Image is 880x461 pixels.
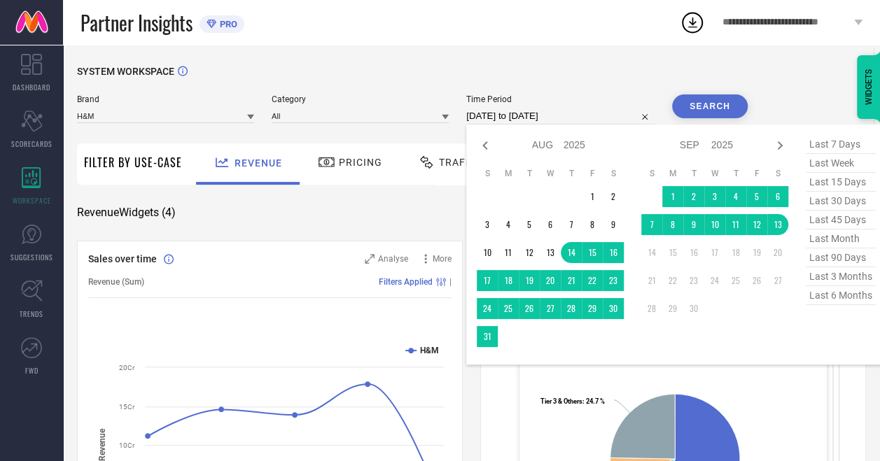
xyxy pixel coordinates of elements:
tspan: Tier 3 & Others [540,397,582,404]
span: More [433,254,452,264]
th: Monday [498,168,519,179]
span: Filters Applied [379,277,433,287]
th: Thursday [561,168,582,179]
td: Wed Sep 17 2025 [704,242,725,263]
td: Wed Sep 03 2025 [704,186,725,207]
td: Fri Aug 15 2025 [582,242,603,263]
span: PRO [216,19,237,29]
td: Wed Aug 13 2025 [540,242,561,263]
td: Sat Sep 13 2025 [767,214,788,235]
td: Sun Sep 28 2025 [641,298,662,319]
td: Tue Aug 12 2025 [519,242,540,263]
th: Friday [582,168,603,179]
span: | [449,277,452,287]
td: Sat Sep 20 2025 [767,242,788,263]
span: Partner Insights [81,8,193,37]
td: Tue Sep 23 2025 [683,270,704,291]
span: Category [272,94,449,104]
td: Fri Aug 29 2025 [582,298,603,319]
text: 20Cr [119,364,135,371]
td: Mon Sep 22 2025 [662,270,683,291]
span: Brand [77,94,254,104]
td: Sat Aug 30 2025 [603,298,624,319]
th: Tuesday [683,168,704,179]
span: last 30 days [806,192,876,211]
td: Sat Aug 09 2025 [603,214,624,235]
td: Fri Aug 01 2025 [582,186,603,207]
span: SYSTEM WORKSPACE [77,66,174,77]
tspan: Revenue [97,428,107,461]
th: Sunday [641,168,662,179]
th: Saturday [767,168,788,179]
div: Next month [771,137,788,154]
td: Wed Aug 20 2025 [540,270,561,291]
td: Thu Aug 14 2025 [561,242,582,263]
td: Thu Sep 11 2025 [725,214,746,235]
td: Wed Sep 24 2025 [704,270,725,291]
span: Revenue (Sum) [88,277,144,287]
th: Tuesday [519,168,540,179]
td: Fri Aug 22 2025 [582,270,603,291]
span: last 7 days [806,135,876,154]
td: Thu Sep 04 2025 [725,186,746,207]
td: Sun Sep 21 2025 [641,270,662,291]
button: Search [672,94,748,118]
th: Wednesday [540,168,561,179]
th: Monday [662,168,683,179]
td: Mon Aug 18 2025 [498,270,519,291]
td: Wed Sep 10 2025 [704,214,725,235]
td: Mon Aug 11 2025 [498,242,519,263]
text: H&M [420,346,439,355]
td: Fri Aug 08 2025 [582,214,603,235]
td: Mon Sep 15 2025 [662,242,683,263]
td: Tue Sep 30 2025 [683,298,704,319]
td: Thu Aug 21 2025 [561,270,582,291]
span: Revenue Widgets ( 4 ) [77,206,176,220]
td: Sat Sep 27 2025 [767,270,788,291]
td: Wed Aug 06 2025 [540,214,561,235]
td: Mon Sep 29 2025 [662,298,683,319]
span: last 6 months [806,286,876,305]
span: Traffic [439,157,482,168]
td: Sun Aug 17 2025 [477,270,498,291]
td: Sun Aug 10 2025 [477,242,498,263]
td: Thu Sep 18 2025 [725,242,746,263]
td: Mon Aug 25 2025 [498,298,519,319]
td: Mon Sep 01 2025 [662,186,683,207]
span: WORKSPACE [13,195,51,206]
td: Sat Aug 16 2025 [603,242,624,263]
th: Friday [746,168,767,179]
span: last week [806,154,876,173]
td: Sun Aug 03 2025 [477,214,498,235]
span: FWD [25,365,39,376]
td: Wed Aug 27 2025 [540,298,561,319]
td: Mon Sep 08 2025 [662,214,683,235]
td: Mon Aug 04 2025 [498,214,519,235]
span: last 3 months [806,267,876,286]
span: TRENDS [20,308,43,319]
span: last 45 days [806,211,876,229]
td: Thu Sep 25 2025 [725,270,746,291]
td: Fri Sep 26 2025 [746,270,767,291]
td: Thu Aug 28 2025 [561,298,582,319]
input: Select time period [466,108,655,125]
td: Tue Sep 09 2025 [683,214,704,235]
span: Analyse [378,254,408,264]
td: Sun Aug 31 2025 [477,326,498,347]
span: last month [806,229,876,248]
svg: Zoom [365,254,375,264]
span: last 15 days [806,173,876,192]
div: Open download list [680,10,705,35]
td: Sat Aug 23 2025 [603,270,624,291]
span: SCORECARDS [11,139,53,149]
span: Pricing [339,157,382,168]
td: Sun Sep 07 2025 [641,214,662,235]
th: Wednesday [704,168,725,179]
td: Tue Aug 26 2025 [519,298,540,319]
td: Fri Sep 19 2025 [746,242,767,263]
span: Sales over time [88,253,157,264]
span: DASHBOARD [13,82,50,92]
div: Previous month [477,137,494,154]
th: Saturday [603,168,624,179]
span: last 90 days [806,248,876,267]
